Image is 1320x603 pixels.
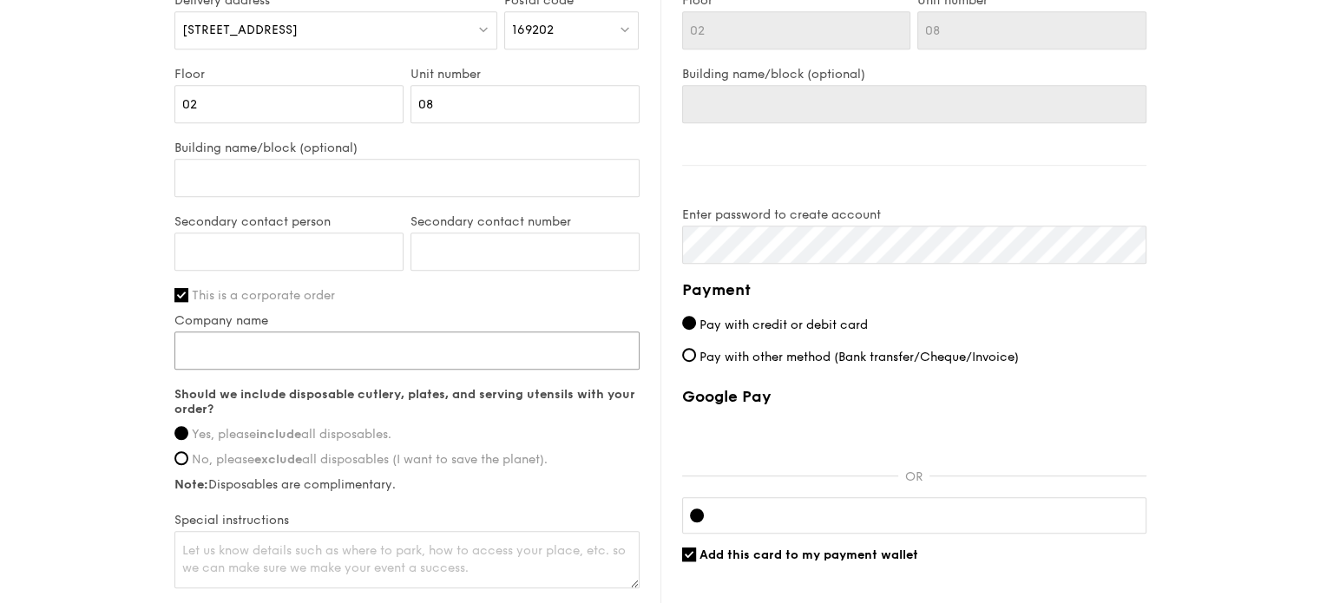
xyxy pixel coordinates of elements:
[174,426,188,440] input: Yes, pleaseincludeall disposables.
[682,348,696,362] input: Pay with other method (Bank transfer/Cheque/Invoice)
[512,23,554,37] span: 169202
[174,313,640,328] label: Company name
[256,427,301,442] strong: include
[174,477,640,492] label: Disposables are complimentary.
[192,288,335,303] span: This is a corporate order
[682,387,1146,406] label: Google Pay
[254,452,302,467] strong: exclude
[174,67,404,82] label: Floor
[182,23,298,37] span: [STREET_ADDRESS]
[682,67,1146,82] label: Building name/block (optional)
[477,23,489,36] img: icon-dropdown.fa26e9f9.svg
[174,387,635,416] strong: Should we include disposable cutlery, plates, and serving utensils with your order?
[174,451,188,465] input: No, pleaseexcludeall disposables (I want to save the planet).
[174,214,404,229] label: Secondary contact person
[718,508,1139,522] iframe: Secure card payment input frame
[174,477,208,492] strong: Note:
[619,23,631,36] img: icon-dropdown.fa26e9f9.svg
[174,141,640,155] label: Building name/block (optional)
[699,547,918,562] span: Add this card to my payment wallet
[682,416,1146,455] iframe: Secure payment button frame
[898,469,929,484] p: OR
[682,207,1146,222] label: Enter password to create account
[192,427,391,442] span: Yes, please all disposables.
[410,67,640,82] label: Unit number
[174,513,640,528] label: Special instructions
[699,318,868,332] span: Pay with credit or debit card
[410,214,640,229] label: Secondary contact number
[192,452,548,467] span: No, please all disposables (I want to save the planet).
[682,278,1146,302] h4: Payment
[699,350,1019,364] span: Pay with other method (Bank transfer/Cheque/Invoice)
[682,316,696,330] input: Pay with credit or debit card
[174,288,188,302] input: This is a corporate order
